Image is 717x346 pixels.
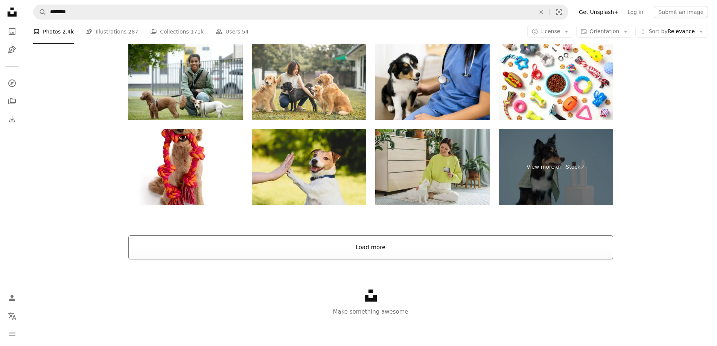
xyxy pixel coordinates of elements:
img: Kennel Assistant release dogs and playing with dogs at dog daycare outdoor [252,44,366,120]
span: Relevance [648,28,695,35]
button: Load more [128,235,613,259]
a: Get Unsplash+ [574,6,623,18]
img: Stroll with jack russel and toy poodle [128,44,243,120]
button: Submit an image [654,6,708,18]
img: Goldendoodle Isolated on White [128,129,243,205]
p: Make something awesome [24,307,717,316]
a: Collections 171k [150,20,204,44]
button: Search Unsplash [33,5,46,19]
img: Woman combing her cute white cat on the floor at home. The fluffy pet enjoys combing. Woman takin... [375,129,490,205]
button: License [527,26,574,38]
span: Sort by [648,28,667,34]
a: View more on iStock↗ [499,129,613,205]
img: Bowl with dry food and many different pet toys on white background. Pet care, training, grooming ... [499,44,613,120]
a: Log in / Sign up [5,290,20,305]
img: Dog gives paw to a woman making high five gesture [252,129,366,205]
span: 171k [190,27,204,36]
span: 54 [242,27,249,36]
button: Language [5,308,20,323]
button: Orientation [576,26,632,38]
a: Users 54 [216,20,249,44]
span: Orientation [589,28,619,34]
button: Clear [533,5,550,19]
a: Download History [5,112,20,127]
a: Home — Unsplash [5,5,20,21]
form: Find visuals sitewide [33,5,568,20]
img: Curious Puppy [375,44,490,120]
a: Log in [623,6,648,18]
a: Illustrations 287 [86,20,138,44]
a: Explore [5,76,20,91]
span: License [540,28,560,34]
button: Menu [5,326,20,341]
button: Visual search [550,5,568,19]
a: Collections [5,94,20,109]
a: Photos [5,24,20,39]
a: Illustrations [5,42,20,57]
button: Sort byRelevance [635,26,708,38]
span: 287 [128,27,139,36]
